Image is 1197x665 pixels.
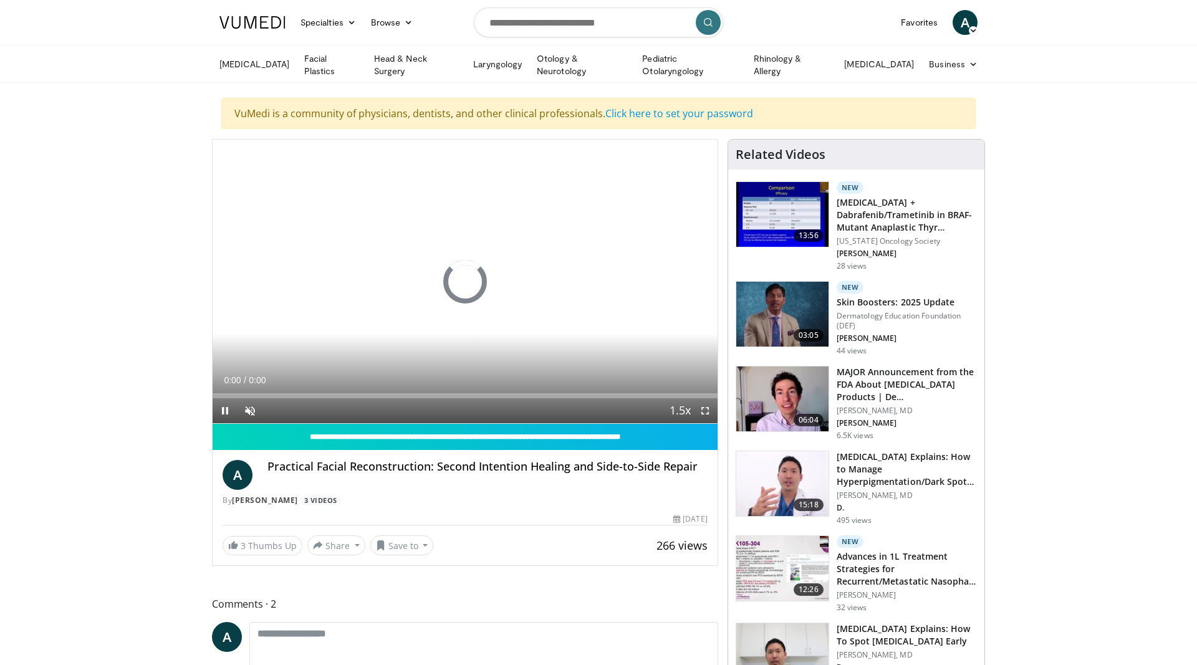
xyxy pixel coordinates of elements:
button: Fullscreen [693,398,718,423]
img: 4ceb072a-e698-42c8-a4a5-e0ed3959d6b7.150x105_q85_crop-smart_upscale.jpg [736,536,829,601]
video-js: Video Player [213,140,718,424]
a: A [212,622,242,652]
input: Search topics, interventions [474,7,723,37]
a: [MEDICAL_DATA] [212,52,297,77]
a: Click here to set your password [605,107,753,120]
a: Laryngology [466,52,529,77]
a: Pediatric Otolaryngology [635,52,746,77]
h3: MAJOR Announcement from the FDA About [MEDICAL_DATA] Products | De… [837,366,977,403]
a: Specialties [293,10,363,35]
p: 44 views [837,346,867,356]
p: [PERSON_NAME] [837,590,977,600]
span: 03:05 [794,329,824,342]
h4: Related Videos [736,147,825,162]
a: Rhinology & Allergy [746,52,837,77]
div: [DATE] [673,514,707,525]
p: [PERSON_NAME], MD [837,406,977,416]
button: Share [307,535,365,555]
span: / [244,375,246,385]
button: Playback Rate [668,398,693,423]
p: Dermatology Education Foundation (DEF) [837,311,977,331]
p: New [837,535,864,548]
p: [PERSON_NAME], MD [837,490,977,500]
a: Browse [363,10,421,35]
span: Comments 2 [212,596,718,612]
h3: [MEDICAL_DATA] Explains: How To Spot [MEDICAL_DATA] Early [837,623,977,648]
p: New [837,281,864,294]
a: 3 Thumbs Up [223,536,302,555]
a: [MEDICAL_DATA] [837,52,921,77]
div: Progress Bar [213,393,718,398]
span: 3 [241,540,246,552]
a: [PERSON_NAME] [232,495,298,505]
span: 15:18 [794,499,824,511]
button: Pause [213,398,238,423]
span: 0:00 [249,375,266,385]
button: Save to [370,535,434,555]
a: A [953,10,978,35]
div: By [223,495,708,506]
a: 15:18 [MEDICAL_DATA] Explains: How to Manage Hyperpigmentation/Dark Spots o… [PERSON_NAME], MD D.... [736,451,977,525]
p: [PERSON_NAME] [837,418,977,428]
p: New [837,181,864,194]
p: [US_STATE] Oncology Society [837,236,977,246]
h3: [MEDICAL_DATA] + Dabrafenib/Trametinib in BRAF-Mutant Anaplastic Thyr… [837,196,977,234]
img: e1503c37-a13a-4aad-9ea8-1e9b5ff728e6.150x105_q85_crop-smart_upscale.jpg [736,451,829,516]
img: 5d8405b0-0c3f-45ed-8b2f-ed15b0244802.150x105_q85_crop-smart_upscale.jpg [736,282,829,347]
img: VuMedi Logo [219,16,286,29]
p: [PERSON_NAME], MD [837,650,977,660]
p: [PERSON_NAME] [837,333,977,343]
a: Favorites [893,10,945,35]
span: 13:56 [794,229,824,242]
span: 06:04 [794,414,824,426]
p: 28 views [837,261,867,271]
div: VuMedi is a community of physicians, dentists, and other clinical professionals. [221,98,976,129]
a: 03:05 New Skin Boosters: 2025 Update Dermatology Education Foundation (DEF) [PERSON_NAME] 44 views [736,281,977,356]
p: [PERSON_NAME] [837,249,977,259]
a: 12:26 New Advances in 1L Treatment Strategies for Recurrent/Metastatic Nasopha… [PERSON_NAME] 32 ... [736,535,977,613]
a: A [223,460,252,490]
h3: Advances in 1L Treatment Strategies for Recurrent/Metastatic Nasopha… [837,550,977,588]
a: Facial Plastics [297,52,367,77]
a: Business [921,52,985,77]
p: D. [837,503,977,513]
button: Unmute [238,398,262,423]
a: Head & Neck Surgery [367,52,466,77]
p: 495 views [837,515,872,525]
img: ac96c57d-e06d-4717-9298-f980d02d5bc0.150x105_q85_crop-smart_upscale.jpg [736,182,829,247]
h3: [MEDICAL_DATA] Explains: How to Manage Hyperpigmentation/Dark Spots o… [837,451,977,488]
a: 3 Videos [300,495,341,506]
a: Otology & Neurotology [529,52,635,77]
a: 06:04 MAJOR Announcement from the FDA About [MEDICAL_DATA] Products | De… [PERSON_NAME], MD [PERS... [736,366,977,441]
span: 12:26 [794,583,824,596]
h3: Skin Boosters: 2025 Update [837,296,977,309]
span: 266 views [656,538,708,553]
p: 32 views [837,603,867,613]
span: 0:00 [224,375,241,385]
h4: Practical Facial Reconstruction: Second Intention Healing and Side-to-Side Repair [267,460,708,474]
p: 6.5K views [837,431,873,441]
img: b8d0b268-5ea7-42fe-a1b9-7495ab263df8.150x105_q85_crop-smart_upscale.jpg [736,366,829,431]
a: 13:56 New [MEDICAL_DATA] + Dabrafenib/Trametinib in BRAF-Mutant Anaplastic Thyr… [US_STATE] Oncol... [736,181,977,271]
